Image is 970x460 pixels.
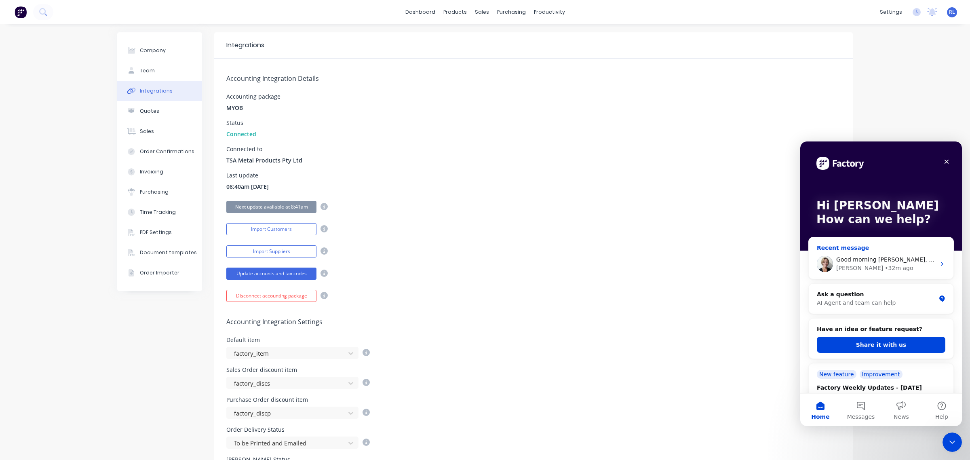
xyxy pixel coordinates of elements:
[226,75,841,82] h5: Accounting Integration Details
[81,252,121,285] button: News
[226,40,264,50] div: Integrations
[140,87,173,95] div: Integrations
[226,367,370,373] div: Sales Order discount item
[117,61,202,81] button: Team
[226,427,370,433] div: Order Delivery Status
[401,6,439,18] a: dashboard
[140,128,154,135] div: Sales
[8,222,154,268] div: New featureImprovementFactory Weekly Updates - [DATE]
[226,182,269,191] span: 08:40am [DATE]
[139,13,154,27] div: Close
[11,272,29,278] span: Home
[59,228,102,237] div: Improvement
[226,94,280,99] div: Accounting package
[17,242,131,251] div: Factory Weekly Updates - [DATE]
[135,272,148,278] span: Help
[47,272,75,278] span: Messages
[84,122,113,131] div: • 32m ago
[117,81,202,101] button: Integrations
[36,122,83,131] div: [PERSON_NAME]
[226,146,302,152] div: Connected to
[36,115,585,121] span: Good morning [PERSON_NAME], I've noticed your integration with MYOB has disconnected, please sele...
[226,201,316,213] button: Next update available at 8:41am
[140,269,179,276] div: Order Importer
[226,337,370,343] div: Default item
[117,121,202,141] button: Sales
[800,141,962,426] iframe: Intercom live chat
[117,182,202,202] button: Purchasing
[226,156,302,165] span: TSA Metal Products Pty Ltd
[226,103,243,112] span: MYOB
[117,202,202,222] button: Time Tracking
[140,148,194,155] div: Order Confirmations
[17,157,135,166] div: AI Agent and team can help
[226,245,316,257] button: Import Suppliers
[226,318,841,326] h5: Accounting Integration Settings
[40,252,81,285] button: Messages
[117,243,202,263] button: Document templates
[140,108,159,115] div: Quotes
[17,184,145,192] h2: Have an idea or feature request?
[117,162,202,182] button: Invoicing
[121,252,162,285] button: Help
[226,290,316,302] button: Disconnect accounting package
[140,47,166,54] div: Company
[17,228,56,237] div: New feature
[943,433,962,452] iframe: Intercom live chat
[140,209,176,216] div: Time Tracking
[17,195,145,211] button: Share it with us
[15,6,27,18] img: Factory
[117,40,202,61] button: Company
[226,120,256,126] div: Status
[226,268,316,280] button: Update accounts and tax codes
[226,173,269,178] div: Last update
[226,223,316,235] button: Import Customers
[876,6,906,18] div: settings
[140,229,172,236] div: PDF Settings
[530,6,569,18] div: productivity
[493,6,530,18] div: purchasing
[140,168,163,175] div: Invoicing
[226,130,256,138] span: Connected
[93,272,109,278] span: News
[17,149,135,157] div: Ask a question
[117,101,202,121] button: Quotes
[140,67,155,74] div: Team
[117,222,202,243] button: PDF Settings
[8,142,154,173] div: Ask a questionAI Agent and team can help
[117,263,202,283] button: Order Importer
[226,397,370,403] div: Purchase Order discount item
[140,249,197,256] div: Document templates
[949,8,955,16] span: RL
[471,6,493,18] div: sales
[140,188,169,196] div: Purchasing
[439,6,471,18] div: products
[117,141,202,162] button: Order Confirmations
